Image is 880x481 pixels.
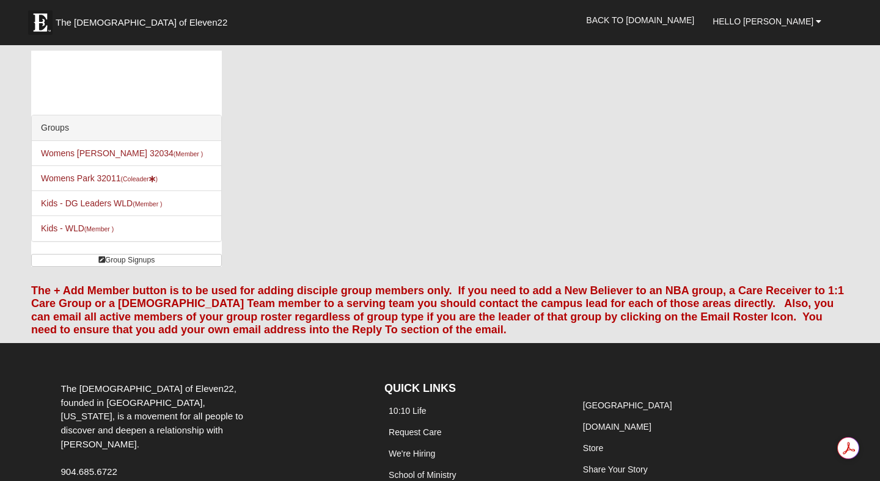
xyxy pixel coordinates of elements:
a: The [DEMOGRAPHIC_DATA] of Eleven22 [22,4,266,35]
font: The + Add Member button is to be used for adding disciple group members only. If you need to add ... [31,284,844,336]
a: Womens [PERSON_NAME] 32034(Member ) [41,148,203,158]
a: Kids - DG Leaders WLD(Member ) [41,198,163,208]
a: [GEOGRAPHIC_DATA] [583,400,672,410]
img: Eleven22 logo [28,10,53,35]
a: 10:10 Life [389,406,427,416]
a: Store [583,443,603,453]
a: Share Your Story [583,465,648,474]
a: [DOMAIN_NAME] [583,422,651,432]
small: (Coleader ) [120,175,158,183]
a: Group Signups [31,254,222,267]
div: Groups [32,115,221,141]
span: Hello [PERSON_NAME] [713,16,813,26]
a: Hello [PERSON_NAME] [703,6,831,37]
span: The [DEMOGRAPHIC_DATA] of Eleven22 [56,16,227,29]
h4: QUICK LINKS [384,382,560,396]
a: Back to [DOMAIN_NAME] [577,5,703,35]
a: School of Ministry [389,470,456,480]
small: (Member ) [84,225,114,233]
a: Womens Park 32011(Coleader) [41,173,158,183]
a: Request Care [389,427,441,437]
a: Kids - WLD(Member ) [41,223,114,233]
a: We're Hiring [389,449,435,458]
small: (Member ) [174,150,203,157]
small: (Member ) [133,200,162,208]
